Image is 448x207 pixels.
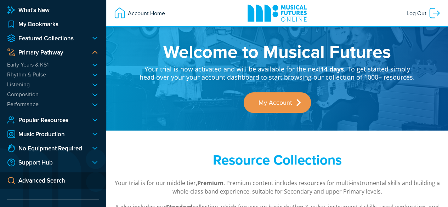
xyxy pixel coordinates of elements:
[7,100,99,108] li: Performance
[126,7,165,19] span: Account Home
[321,65,344,73] strong: 14 days
[7,158,85,167] a: Support Hub
[7,71,99,78] li: Rhythm & Pulse
[7,34,85,42] a: Featured Collections
[139,152,415,168] h2: Resource Collections
[7,61,99,68] li: Early Years & KS1
[139,42,415,60] h1: Welcome to Musical Futures
[197,179,223,187] strong: Premium
[139,60,415,82] p: Your trial is now activated and will be available for the next . To get started simply head over ...
[7,91,99,98] li: Composition
[7,20,99,28] a: My Bookmarks
[407,7,428,19] span: Log Out
[7,130,85,138] a: Music Production
[113,179,441,196] p: Your trial is for our middle tier, . Premium content includes resources for multi-instrumental sk...
[7,81,99,88] li: Listening
[403,3,444,23] a: Log Out
[7,144,85,153] a: No Equipment Required
[7,116,85,124] a: Popular Resources
[244,92,311,113] a: My Account
[7,48,85,57] a: Primary Pathway
[110,3,169,23] a: Account Home
[7,6,99,14] a: What's New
